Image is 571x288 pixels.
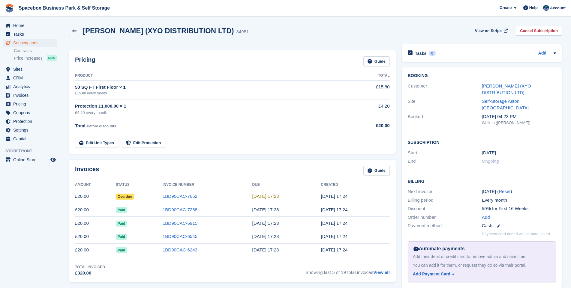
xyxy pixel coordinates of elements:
th: Due [252,180,321,190]
a: View on Stripe [473,26,509,36]
span: Paid [116,221,127,227]
time: 2025-07-06 16:23:46 UTC [252,221,279,226]
div: Every month [482,197,556,204]
time: 2025-05-06 16:23:46 UTC [252,247,279,252]
a: menu [3,39,57,47]
div: 50% for First 16 Weeks [482,205,556,212]
span: Tasks [13,30,49,38]
div: £15.80 every month [75,91,348,96]
span: Account [550,5,566,11]
span: Showing last 5 of 19 total invoices [305,264,390,277]
a: menu [3,108,57,117]
div: £320.00 [75,270,105,277]
span: Invoices [13,91,49,99]
a: menu [3,126,57,134]
div: [DATE] 04:23 PM [482,113,556,120]
div: NEW [47,55,57,61]
a: View all [373,270,390,275]
td: £15.80 [348,80,390,99]
a: Guide [363,56,390,66]
h2: Invoices [75,166,99,176]
a: Add [538,50,546,57]
td: £20.00 [75,217,116,230]
h2: [PERSON_NAME] (XYO DISTRIBUTION LTD) [83,27,234,35]
a: Preview store [50,156,57,163]
span: Before discounts [87,124,116,128]
span: Overdue [116,194,134,200]
a: menu [3,21,57,30]
img: stora-icon-8386f47178a22dfd0bd8f6a31ec36ba5ce8667c1dd55bd0f319d3a0aa187defe.svg [5,4,14,13]
td: £20.00 [75,190,116,203]
a: Add Payment Card [413,271,548,277]
a: 1BD90CAC-6243 [163,247,197,252]
time: 2025-09-05 16:24:33 UTC [321,194,348,199]
span: Capital [13,135,49,143]
div: Protection £1,000.00 × 1 [75,103,348,110]
div: Automate payments [413,245,551,252]
time: 2025-08-06 16:23:46 UTC [252,207,279,212]
td: £4.20 [348,99,390,119]
div: Discount [408,205,482,212]
span: Sites [13,65,49,73]
div: Start [408,150,482,156]
a: 1BD90CAC-6545 [163,234,197,239]
div: Site [408,98,482,111]
div: 34951 [236,28,249,35]
a: menu [3,100,57,108]
a: 1BD90CAC-7288 [163,207,197,212]
div: Next invoice [408,188,482,195]
div: [DATE] ( ) [482,188,556,195]
div: 0 [429,51,436,56]
div: Payment method [408,222,482,229]
a: menu [3,135,57,143]
time: 2025-06-05 16:24:01 UTC [321,234,348,239]
time: 2025-07-05 16:24:00 UTC [321,221,348,226]
a: Reset [499,189,510,194]
span: Subscriptions [13,39,49,47]
div: Booked [408,113,482,126]
a: menu [3,74,57,82]
div: Order number [408,214,482,221]
td: £20.00 [75,203,116,217]
a: Price increases NEW [14,55,57,61]
span: Ongoing [482,159,499,164]
td: £20.00 [75,230,116,243]
th: Product [75,71,348,81]
a: Cancel Subscription [516,26,562,36]
span: Protection [13,117,49,126]
div: £4.20 every month [75,110,348,116]
div: Add Payment Card [413,271,450,277]
a: Contracts [14,48,57,54]
div: Customer [408,83,482,96]
a: menu [3,117,57,126]
a: menu [3,65,57,73]
th: Created [321,180,390,190]
span: Create [500,5,512,11]
a: Add [482,214,490,221]
a: menu [3,30,57,38]
span: Price increases [14,55,43,61]
span: View on Stripe [475,28,502,34]
span: Total [75,123,86,128]
h2: Tasks [415,51,427,56]
div: 50 SQ FT First Floor × 1 [75,84,348,91]
time: 2025-08-05 16:24:14 UTC [321,207,348,212]
p: Payment card added will be auto-linked [482,231,550,237]
span: Paid [116,207,127,213]
div: £20.00 [348,122,390,129]
div: Cash [482,222,556,229]
span: Paid [116,247,127,253]
a: Spacebox Business Park & Self Storage [16,3,112,13]
th: Status [116,180,163,190]
div: Billing period [408,197,482,204]
a: menu [3,82,57,91]
span: Paid [116,234,127,240]
span: Settings [13,126,49,134]
time: 2024-03-05 00:00:00 UTC [482,150,496,156]
h2: Pricing [75,56,95,66]
div: End [408,158,482,165]
a: Self-Storage Aston, [GEOGRAPHIC_DATA] [482,99,529,111]
a: Edit Protection [122,138,165,148]
time: 2025-06-06 16:23:46 UTC [252,234,279,239]
time: 2025-09-06 16:23:46 UTC [252,194,279,199]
